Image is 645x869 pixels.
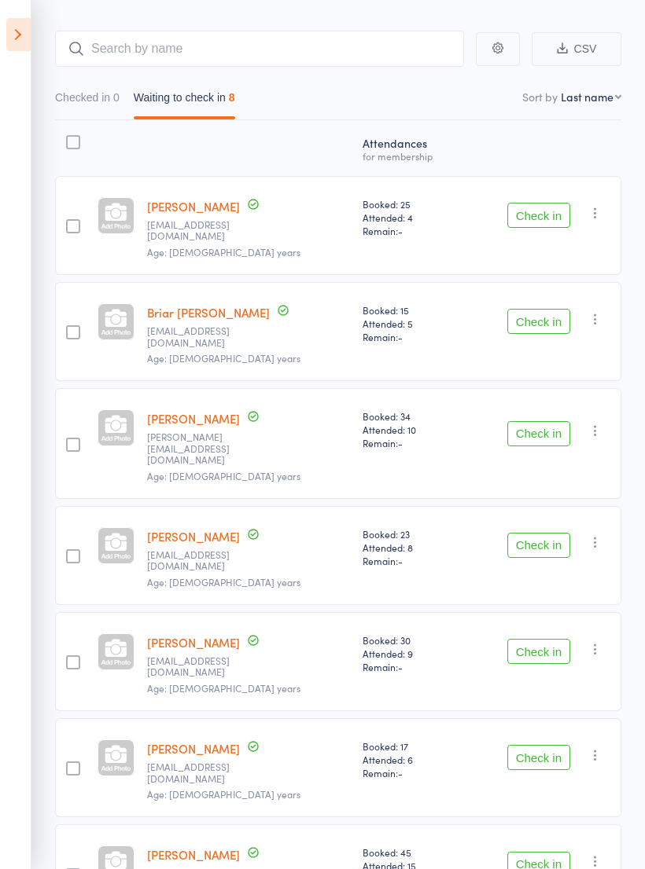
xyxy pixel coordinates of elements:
span: Remain: [363,660,458,673]
span: Age: [DEMOGRAPHIC_DATA] years [147,681,300,695]
span: Remain: [363,224,458,237]
span: Age: [DEMOGRAPHIC_DATA] years [147,787,300,801]
button: Waiting to check in8 [134,83,235,119]
a: [PERSON_NAME] [147,634,240,651]
small: Gabbypike.321@gmail.com [147,549,249,572]
span: - [398,224,403,237]
label: Sort by [522,89,558,104]
div: 8 [229,91,235,104]
span: Attended: 5 [363,317,458,330]
a: [PERSON_NAME] [147,740,240,757]
span: Age: [DEMOGRAPHIC_DATA] years [147,575,300,588]
input: Search by name [55,31,464,67]
span: - [398,330,403,343]
a: [PERSON_NAME] [147,846,240,863]
a: [PERSON_NAME] [147,528,240,544]
span: Age: [DEMOGRAPHIC_DATA] years [147,469,300,482]
span: Booked: 30 [363,633,458,647]
small: eridd19@gmail.com [147,655,249,678]
span: Attended: 6 [363,753,458,766]
button: Check in [507,745,570,770]
span: - [398,660,403,673]
span: Remain: [363,554,458,567]
span: Attended: 9 [363,647,458,660]
a: [PERSON_NAME] [147,410,240,427]
small: Rosebriar3@gmail.com [147,325,249,348]
small: samanthagcabot@gmail.com [147,219,249,242]
span: Remain: [363,766,458,779]
a: Briar [PERSON_NAME] [147,304,270,321]
span: - [398,554,403,567]
span: - [398,766,403,779]
button: Check in [507,533,570,558]
div: for membership [363,151,458,161]
div: 0 [113,91,120,104]
span: Attended: 8 [363,541,458,554]
div: Atten­dances [356,127,464,169]
span: Booked: 23 [363,527,458,541]
span: Age: [DEMOGRAPHIC_DATA] years [147,351,300,365]
button: Check in [507,203,570,228]
span: Booked: 34 [363,409,458,423]
span: Remain: [363,436,458,449]
span: Booked: 15 [363,303,458,317]
div: Last name [561,89,614,104]
span: Remain: [363,330,458,343]
span: Attended: 4 [363,211,458,224]
span: - [398,436,403,449]
button: Check in [507,309,570,334]
button: CSV [532,32,621,66]
small: Christina@dhamali-gu-minyaarr.com [147,431,249,465]
a: [PERSON_NAME] [147,198,240,214]
button: Check in [507,421,570,446]
small: jacquilouise@live.com.au [147,761,249,784]
span: Booked: 45 [363,845,458,859]
span: Booked: 25 [363,197,458,211]
span: Age: [DEMOGRAPHIC_DATA] years [147,245,300,258]
span: Attended: 10 [363,423,458,436]
button: Checked in0 [55,83,120,119]
span: Booked: 17 [363,739,458,753]
button: Check in [507,639,570,664]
